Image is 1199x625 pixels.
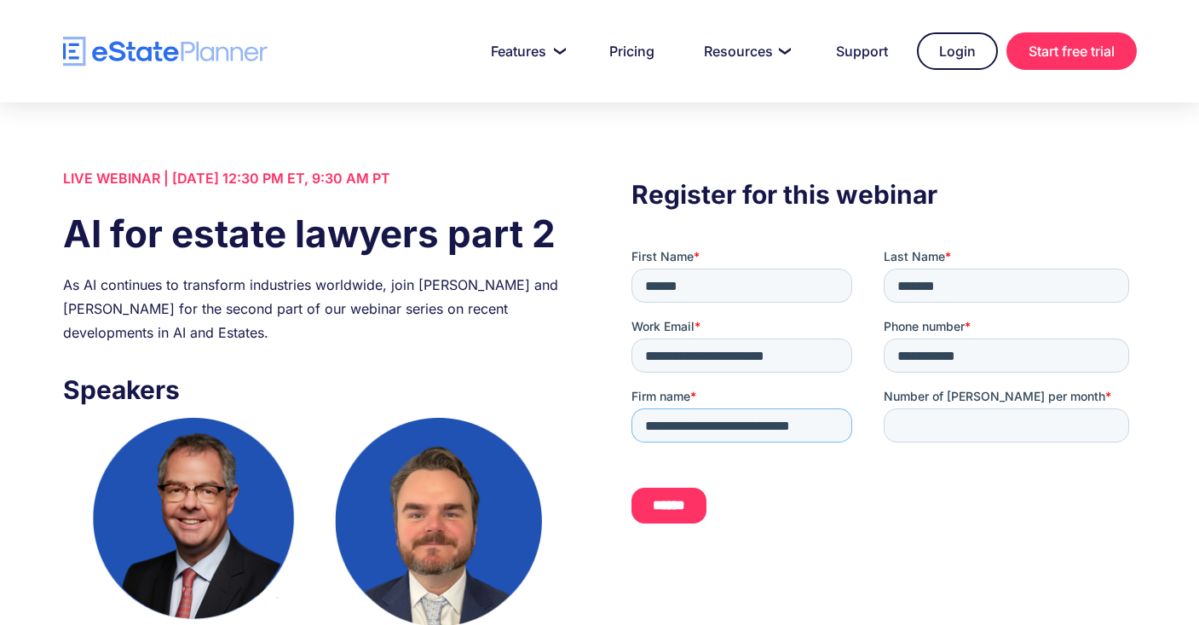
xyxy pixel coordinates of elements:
[683,34,807,68] a: Resources
[63,273,568,344] div: As AI continues to transform industries worldwide, join [PERSON_NAME] and [PERSON_NAME] for the s...
[63,207,568,260] h1: AI for estate lawyers part 2
[1006,32,1137,70] a: Start free trial
[631,175,1136,214] h3: Register for this webinar
[470,34,580,68] a: Features
[631,248,1136,538] iframe: Form 0
[63,166,568,190] div: LIVE WEBINAR | [DATE] 12:30 PM ET, 9:30 AM PT
[63,37,268,67] a: home
[589,34,675,68] a: Pricing
[63,370,568,409] h3: Speakers
[917,32,998,70] a: Login
[816,34,908,68] a: Support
